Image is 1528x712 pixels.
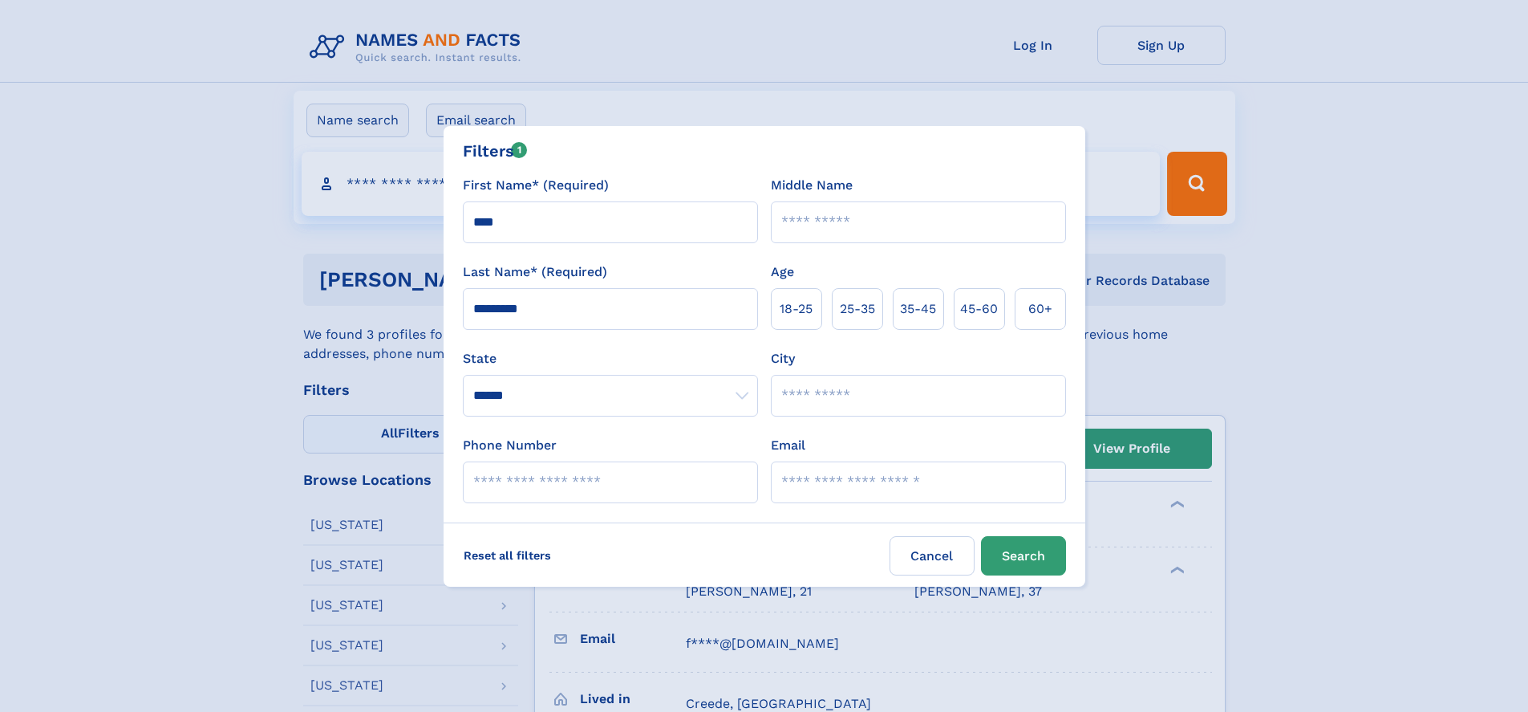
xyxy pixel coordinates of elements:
[463,436,557,455] label: Phone Number
[900,299,936,319] span: 35‑45
[771,176,853,195] label: Middle Name
[981,536,1066,576] button: Search
[890,536,975,576] label: Cancel
[840,299,875,319] span: 25‑35
[780,299,813,319] span: 18‑25
[463,139,528,163] div: Filters
[771,349,795,368] label: City
[463,176,609,195] label: First Name* (Required)
[771,436,805,455] label: Email
[960,299,998,319] span: 45‑60
[1028,299,1052,319] span: 60+
[463,349,758,368] label: State
[463,262,607,282] label: Last Name* (Required)
[771,262,794,282] label: Age
[453,536,561,575] label: Reset all filters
